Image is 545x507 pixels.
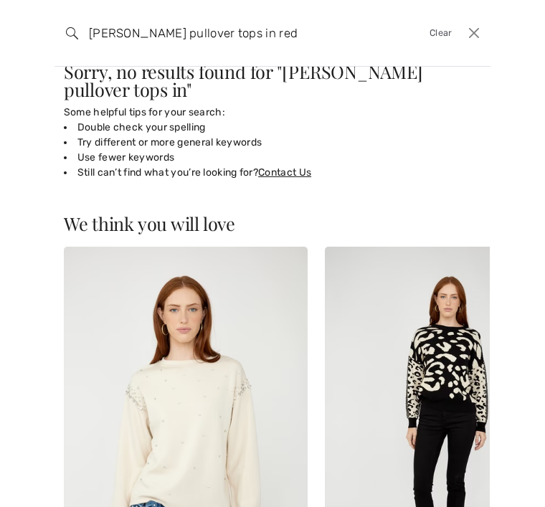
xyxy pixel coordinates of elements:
li: Still can’t find what you’re looking for? [64,165,481,180]
span: [PERSON_NAME] pullover tops in [64,60,423,101]
li: Use fewer keywords [64,150,481,165]
button: Close [464,22,485,44]
span: Clear [430,27,452,40]
input: TYPE TO SEARCH [78,11,376,55]
span: Chat [34,10,63,23]
li: Double check your spelling [64,120,481,135]
span: We think you will love [64,212,235,235]
a: Contact Us [258,166,311,179]
li: Try different or more general keywords [64,135,481,150]
div: Some helpful tips for your search: [64,105,481,180]
div: Sorry, no results found for " " [64,62,481,99]
img: search the website [66,27,78,39]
